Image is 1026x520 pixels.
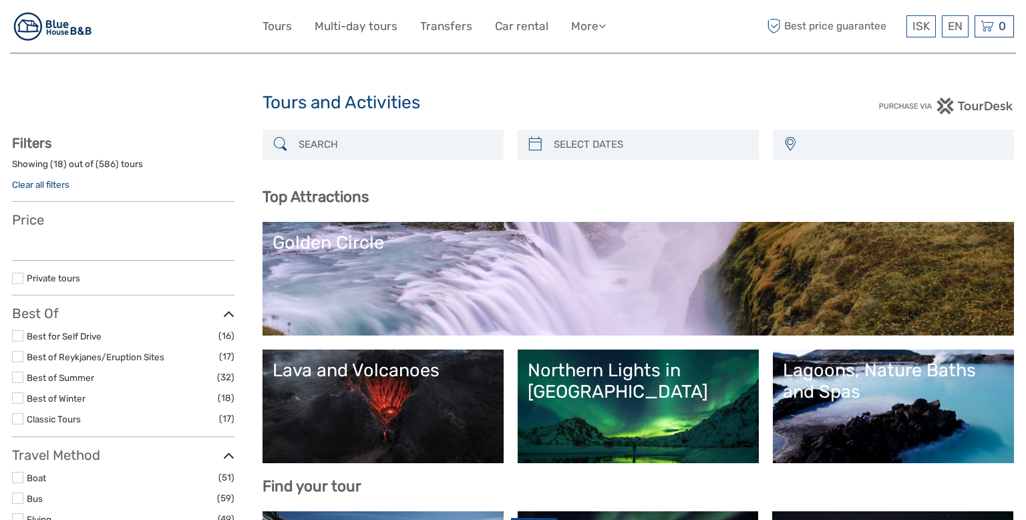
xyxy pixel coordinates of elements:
[12,179,69,190] a: Clear all filters
[218,328,234,344] span: (16)
[27,372,94,383] a: Best of Summer
[12,10,95,43] img: 383-53bb5c1e-cd81-4588-8f32-3050452d86e0_logo_small.jpg
[420,17,472,36] a: Transfers
[273,360,494,453] a: Lava and Volcanoes
[219,411,234,426] span: (17)
[27,473,46,483] a: Boat
[263,188,369,206] b: Top Attractions
[528,360,749,403] div: Northern Lights in [GEOGRAPHIC_DATA]
[495,17,548,36] a: Car rental
[219,349,234,364] span: (17)
[99,158,116,170] label: 586
[528,360,749,453] a: Northern Lights in [GEOGRAPHIC_DATA]
[218,470,234,485] span: (51)
[912,19,930,33] span: ISK
[217,370,234,385] span: (32)
[571,17,606,36] a: More
[12,158,234,178] div: Showing ( ) out of ( ) tours
[218,390,234,406] span: (18)
[27,273,80,283] a: Private tours
[548,133,752,156] input: SELECT DATES
[27,393,85,404] a: Best of Winter
[273,360,494,381] div: Lava and Volcanoes
[273,232,1004,326] a: Golden Circle
[12,305,234,321] h3: Best Of
[783,360,1004,403] div: Lagoons, Nature Baths and Spas
[27,493,43,504] a: Bus
[878,98,1014,114] img: PurchaseViaTourDesk.png
[783,360,1004,453] a: Lagoons, Nature Baths and Spas
[27,352,164,362] a: Best of Reykjanes/Eruption Sites
[763,15,903,37] span: Best price guarantee
[12,212,234,228] h3: Price
[263,92,763,114] h1: Tours and Activities
[293,133,497,156] input: SEARCH
[53,158,63,170] label: 18
[27,331,102,342] a: Best for Self Drive
[942,15,969,37] div: EN
[273,232,1004,253] div: Golden Circle
[263,17,292,36] a: Tours
[27,414,81,424] a: Classic Tours
[217,491,234,506] span: (59)
[12,135,51,151] strong: Filters
[263,477,361,495] b: Find your tour
[315,17,397,36] a: Multi-day tours
[997,19,1008,33] span: 0
[12,447,234,463] h3: Travel Method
